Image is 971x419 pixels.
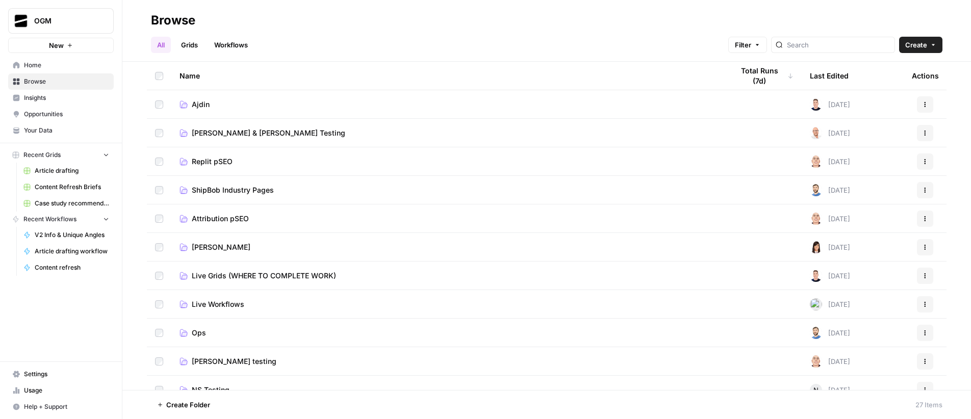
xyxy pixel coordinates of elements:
a: Usage [8,382,114,399]
span: Case study recommendation [35,199,109,208]
a: Insights [8,90,114,106]
span: Usage [24,386,109,395]
img: OGM Logo [12,12,30,30]
img: 6mn3t1u10swa0r3h7s7stz6i176n [810,155,822,168]
div: [DATE] [810,327,850,339]
img: kzka4djjulup9f2j0y3tq81fdk6a [810,98,822,111]
a: Browse [8,73,114,90]
a: Content refresh [19,259,114,276]
span: Content Refresh Briefs [35,182,109,192]
span: NS Testing [192,385,229,395]
div: [DATE] [810,355,850,368]
a: Live Workflows [180,299,717,309]
a: Your Data [8,122,114,139]
span: Recent Grids [23,150,61,160]
span: Live Workflows [192,299,244,309]
a: Case study recommendation [19,195,114,212]
span: Insights [24,93,109,102]
a: Ajdin [180,99,717,110]
div: [DATE] [810,184,850,196]
a: [PERSON_NAME] [180,242,717,252]
div: Total Runs (7d) [733,62,794,90]
span: [PERSON_NAME] testing [192,356,276,366]
span: Create [905,40,927,50]
span: Attribution pSEO [192,214,249,224]
a: Grids [175,37,204,53]
a: [PERSON_NAME] testing [180,356,717,366]
span: [PERSON_NAME] & [PERSON_NAME] Testing [192,128,345,138]
div: [DATE] [810,241,850,253]
span: N [813,385,819,395]
button: Recent Grids [8,147,114,163]
a: Article drafting [19,163,114,179]
a: Replit pSEO [180,156,717,167]
div: [DATE] [810,213,850,225]
img: 6mn3t1u10swa0r3h7s7stz6i176n [810,213,822,225]
span: ShipBob Industry Pages [192,185,274,195]
img: 6mn3t1u10swa0r3h7s7stz6i176n [810,355,822,368]
span: Ops [192,328,206,338]
div: Browse [151,12,195,29]
button: New [8,38,114,53]
span: OGM [34,16,96,26]
span: Settings [24,370,109,379]
a: Ops [180,328,717,338]
a: Settings [8,366,114,382]
span: V2 Info & Unique Angles [35,230,109,240]
span: Home [24,61,109,70]
div: [DATE] [810,98,850,111]
span: Article drafting workflow [35,247,109,256]
button: Filter [728,37,767,53]
img: jp8kszkhuej7s1u2b4qg7jtqk2xf [810,241,822,253]
div: [DATE] [810,270,850,282]
a: Opportunities [8,106,114,122]
span: New [49,40,64,50]
button: Create Folder [151,397,216,413]
span: Browse [24,77,109,86]
div: Actions [912,62,939,90]
div: Name [180,62,717,90]
span: Create Folder [166,400,210,410]
input: Search [787,40,890,50]
a: Article drafting workflow [19,243,114,259]
img: rkuhcc9i3o44kxidim2bifsq4gyt [810,184,822,196]
span: Article drafting [35,166,109,175]
span: Replit pSEO [192,156,233,167]
img: 4tx75zylyv1pt3lh6v9ok7bbf875 [810,298,822,310]
div: [DATE] [810,155,850,168]
a: Workflows [208,37,254,53]
span: Live Grids (WHERE TO COMPLETE WORK) [192,271,336,281]
a: ShipBob Industry Pages [180,185,717,195]
span: Ajdin [192,99,210,110]
a: NS Testing [180,385,717,395]
a: All [151,37,171,53]
img: rkuhcc9i3o44kxidim2bifsq4gyt [810,327,822,339]
span: Opportunities [24,110,109,119]
div: 27 Items [915,400,942,410]
button: Help + Support [8,399,114,415]
img: 188iwuyvzfh3ydj1fgy9ywkpn8q3 [810,127,822,139]
span: Your Data [24,126,109,135]
span: Filter [735,40,751,50]
img: kzka4djjulup9f2j0y3tq81fdk6a [810,270,822,282]
a: [PERSON_NAME] & [PERSON_NAME] Testing [180,128,717,138]
span: [PERSON_NAME] [192,242,250,252]
div: [DATE] [810,127,850,139]
a: Content Refresh Briefs [19,179,114,195]
button: Recent Workflows [8,212,114,227]
span: Help + Support [24,402,109,411]
a: V2 Info & Unique Angles [19,227,114,243]
div: Last Edited [810,62,849,90]
div: [DATE] [810,298,850,310]
span: Recent Workflows [23,215,76,224]
button: Create [899,37,942,53]
a: Home [8,57,114,73]
a: Live Grids (WHERE TO COMPLETE WORK) [180,271,717,281]
button: Workspace: OGM [8,8,114,34]
div: [DATE] [810,384,850,396]
a: Attribution pSEO [180,214,717,224]
span: Content refresh [35,263,109,272]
